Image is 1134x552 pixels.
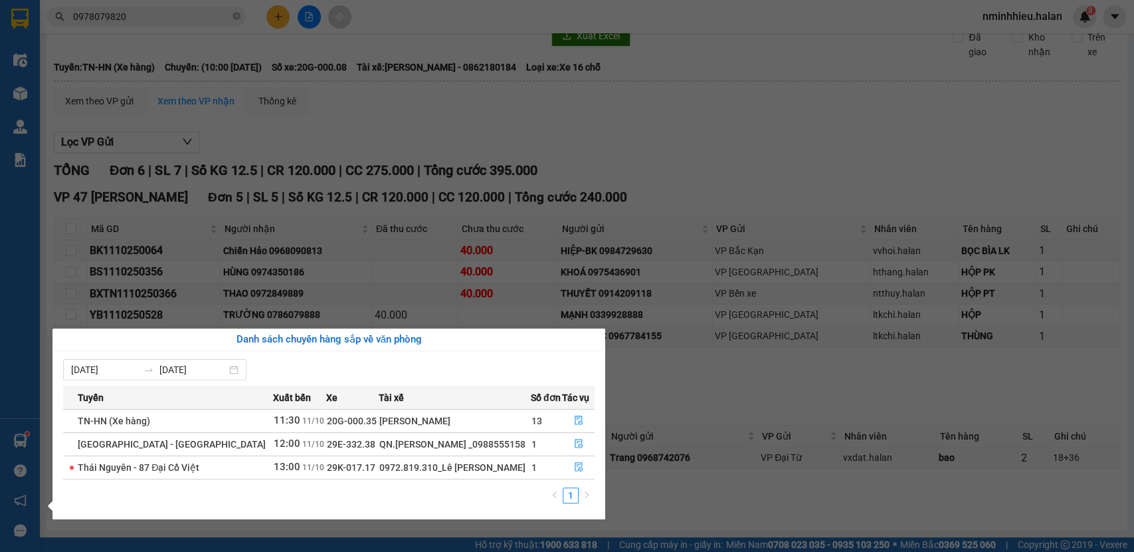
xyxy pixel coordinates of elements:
[379,437,530,452] div: QN.[PERSON_NAME] _0988555158
[71,362,138,377] input: Từ ngày
[563,410,594,432] button: file-done
[143,364,154,375] span: to
[159,362,227,377] input: Đến ngày
[78,439,266,450] span: [GEOGRAPHIC_DATA] - [GEOGRAPHIC_DATA]
[327,462,375,473] span: 29K-017.17
[547,487,563,503] button: left
[579,487,595,503] li: Next Page
[379,460,530,475] div: 0972.819.310_Lê [PERSON_NAME]
[531,462,537,473] span: 1
[563,434,594,455] button: file-done
[574,439,583,450] span: file-done
[78,416,150,426] span: TN-HN (Xe hàng)
[379,414,530,428] div: [PERSON_NAME]
[551,491,559,499] span: left
[531,439,537,450] span: 1
[547,487,563,503] li: Previous Page
[579,487,595,503] button: right
[574,416,583,426] span: file-done
[379,390,404,405] span: Tài xế
[274,438,300,450] span: 12:00
[327,416,377,426] span: 20G-000.35
[78,390,104,405] span: Tuyến
[531,416,542,426] span: 13
[274,414,300,426] span: 11:30
[63,332,595,348] div: Danh sách chuyến hàng sắp về văn phòng
[562,390,589,405] span: Tác vụ
[273,390,311,405] span: Xuất bến
[563,488,578,503] a: 1
[143,364,154,375] span: swap-right
[78,462,199,473] span: Thái Nguyên - 87 Đại Cồ Việt
[574,462,583,473] span: file-done
[274,461,300,473] span: 13:00
[302,463,324,472] span: 11/10
[563,457,594,478] button: file-done
[326,390,337,405] span: Xe
[302,440,324,449] span: 11/10
[327,439,375,450] span: 29E-332.38
[302,416,324,426] span: 11/10
[583,491,591,499] span: right
[563,487,579,503] li: 1
[531,390,561,405] span: Số đơn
